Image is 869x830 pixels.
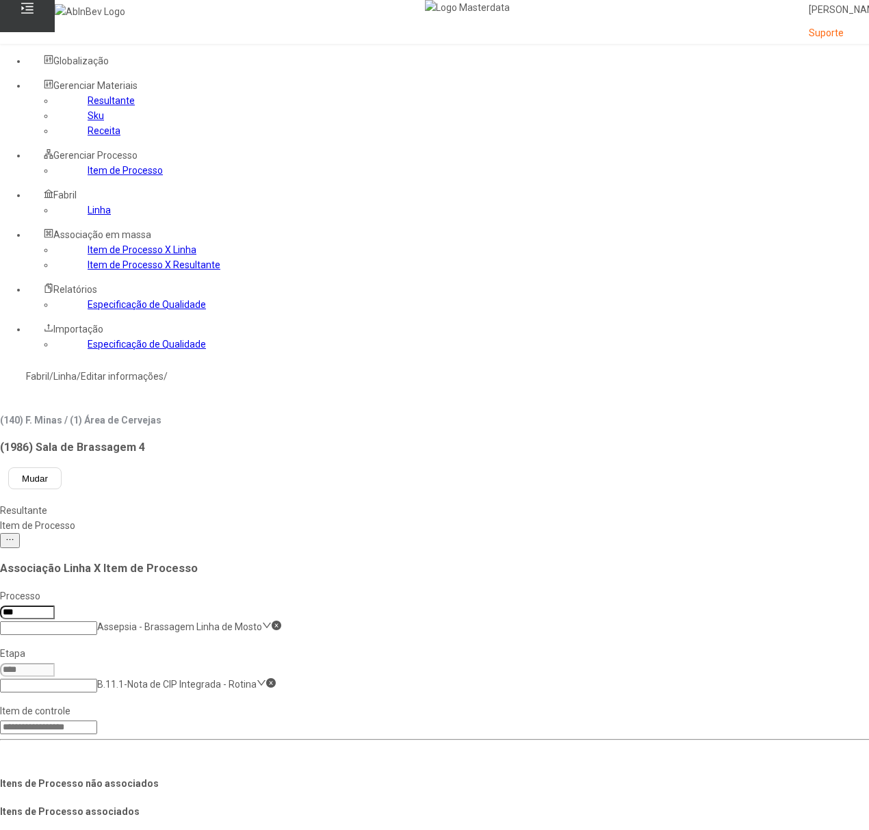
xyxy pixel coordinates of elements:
[53,284,97,295] span: Relatórios
[77,371,81,382] nz-breadcrumb-separator: /
[97,621,262,632] nz-select-item: Assepsia - Brassagem Linha de Mosto
[53,190,77,200] span: Fabril
[53,324,103,335] span: Importação
[88,110,104,121] a: Sku
[88,339,206,350] a: Especificação de Qualidade
[88,205,111,216] a: Linha
[164,371,168,382] nz-breadcrumb-separator: /
[8,467,62,489] button: Mudar
[55,4,125,19] img: AbInBev Logo
[97,679,257,690] nz-select-item: B.11.1-Nota de CIP Integrada - Rotina
[49,371,53,382] nz-breadcrumb-separator: /
[88,165,163,176] a: Item de Processo
[88,244,196,255] a: Item de Processo X Linha
[53,371,77,382] a: Linha
[53,150,138,161] span: Gerenciar Processo
[53,55,109,66] span: Globalização
[81,371,164,382] a: Editar informações
[88,95,135,106] a: Resultante
[88,259,220,270] a: Item de Processo X Resultante
[53,229,151,240] span: Associação em massa
[88,125,120,136] a: Receita
[22,474,48,484] span: Mudar
[26,371,49,382] a: Fabril
[88,299,206,310] a: Especificação de Qualidade
[53,80,138,91] span: Gerenciar Materiais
